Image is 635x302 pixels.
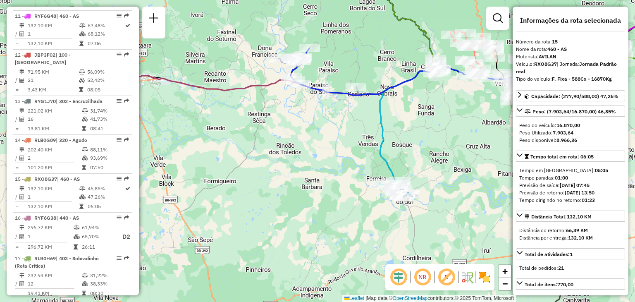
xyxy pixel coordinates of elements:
td: 26:11 [81,243,115,251]
i: Tempo total em rota [82,291,86,296]
a: OpenStreetMap [393,295,428,301]
td: = [15,243,19,251]
a: Tempo total em rota: 06:05 [516,151,625,162]
div: Tipo do veículo: [516,75,625,83]
i: Tempo total em rota [74,244,78,249]
td: 221,02 KM [27,107,81,115]
span: 17 - [15,255,99,269]
p: D2 [115,232,130,242]
td: 93,69% [90,154,129,162]
td: 67,48% [87,22,124,30]
em: Rota exportada [124,256,129,261]
i: Total de Atividades [19,78,24,83]
div: Previsão de saída: [519,182,622,189]
strong: [DATE] 07:45 [560,182,590,188]
td: / [15,76,19,84]
td: 132,10 KM [27,22,79,30]
td: 46,85% [87,185,124,193]
span: RLB0G89 [34,137,56,143]
td: 132,10 KM [27,185,79,193]
span: | 460 - AS [56,13,79,19]
a: Exibir filtros [489,10,506,26]
a: Total de atividades:1 [516,248,625,259]
span: | 460 - AS [57,176,80,182]
td: 65,70% [81,232,115,242]
span: RXO8G37 [34,176,57,182]
span: Tempo total em rota: 06:05 [530,153,594,160]
span: RLB0H69 [34,255,56,261]
strong: RXO8G37 [534,61,557,67]
i: Distância Total [19,186,24,191]
i: Distância Total [19,273,24,278]
td: / [15,280,19,288]
em: Rota exportada [124,176,129,181]
em: Rota exportada [124,215,129,220]
span: Capacidade: (277,90/588,00) 47,26% [531,93,618,99]
td: 101,20 KM [27,163,81,172]
span: | Jornada: [516,61,617,74]
i: % de utilização do peso [82,147,88,152]
i: Rota otimizada [125,186,130,191]
span: 15 - [15,176,80,182]
a: Zoom in [499,265,511,278]
em: Opções [117,98,122,103]
td: / [15,30,19,38]
div: Total de pedidos: [519,264,622,272]
td: 71,95 KM [27,68,79,76]
td: = [15,289,19,297]
i: Tempo total em rota [79,41,84,46]
i: % de utilização do peso [82,273,88,278]
i: Distância Total [19,225,24,230]
i: Total de Atividades [19,117,24,122]
i: Rota otimizada [125,23,130,28]
span: | 100 - [GEOGRAPHIC_DATA] [15,52,71,65]
i: Tempo total em rota [82,165,86,170]
span: − [502,278,508,289]
strong: 1 [570,251,573,257]
i: % de utilização do peso [79,23,86,28]
td: / [15,154,19,162]
div: Peso: (7.903,64/16.870,00) 46,85% [516,118,625,147]
td: = [15,202,19,211]
td: 56,09% [87,68,129,76]
img: FAD Santa Cruz do Sul- Cachoeira [403,192,413,202]
div: Veículo: [516,60,625,75]
div: Total de atividades:1 [516,261,625,275]
a: Peso: (7.903,64/16.870,00) 46,85% [516,105,625,117]
div: Peso Utilizado: [519,129,622,137]
td: 19,41 KM [27,289,81,297]
i: % de utilização do peso [79,186,86,191]
i: Tempo total em rota [79,87,83,92]
a: Leaflet [344,295,364,301]
td: 3,43 KM [27,86,79,94]
td: 41,73% [90,115,129,123]
strong: 460 - AS [547,46,567,52]
span: Ocultar NR [413,267,432,287]
i: Distância Total [19,23,24,28]
td: 08:05 [87,86,129,94]
span: | 320 - Agudo [56,137,87,143]
strong: 770,00 [557,281,573,288]
td: 52,42% [87,76,129,84]
strong: 01:00 [555,175,568,181]
div: Distância do retorno: [519,227,622,234]
i: Total de Atividades [19,156,24,161]
i: Distância Total [19,70,24,74]
img: Fluxo de ruas [461,271,474,284]
span: RYF6G48 [34,13,56,19]
span: | 403 - Sobradinho (Rota Crítica) [15,255,99,269]
div: Tempo em [GEOGRAPHIC_DATA]: [519,167,622,174]
em: Rota exportada [124,13,129,18]
td: 07:06 [87,39,124,48]
span: RYG1J70 [34,98,56,104]
td: = [15,86,19,94]
a: Total de itens:770,00 [516,278,625,290]
td: 1 [27,232,73,242]
td: 1 [27,193,79,201]
h4: Informações da rota selecionada [516,17,625,24]
td: = [15,163,19,172]
td: 232,94 KM [27,271,81,280]
strong: 21 [558,265,564,271]
td: 202,40 KM [27,146,81,154]
i: % de utilização do peso [79,70,85,74]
